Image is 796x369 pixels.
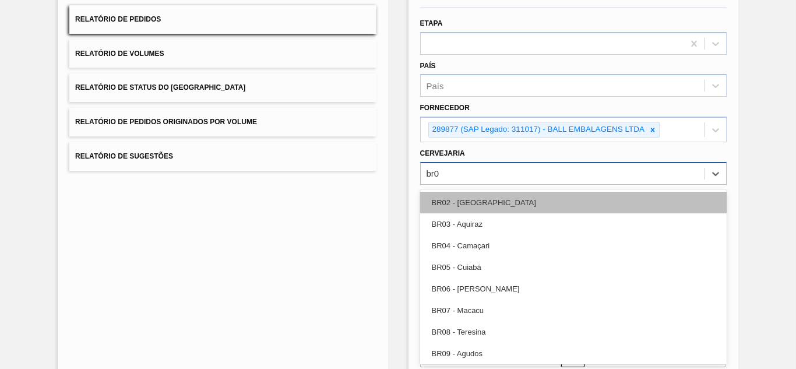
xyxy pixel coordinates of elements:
[420,192,727,213] div: BR02 - [GEOGRAPHIC_DATA]
[69,108,376,136] button: Relatório de Pedidos Originados por Volume
[420,235,727,256] div: BR04 - Camaçari
[75,152,173,160] span: Relatório de Sugestões
[420,321,727,343] div: BR08 - Teresina
[427,81,444,91] div: País
[75,15,161,23] span: Relatório de Pedidos
[69,40,376,68] button: Relatório de Volumes
[420,278,727,300] div: BR06 - [PERSON_NAME]
[75,118,257,126] span: Relatório de Pedidos Originados por Volume
[420,213,727,235] div: BR03 - Aquiraz
[420,104,470,112] label: Fornecedor
[69,5,376,34] button: Relatório de Pedidos
[420,343,727,364] div: BR09 - Agudos
[69,142,376,171] button: Relatório de Sugestões
[420,300,727,321] div: BR07 - Macacu
[75,83,245,92] span: Relatório de Status do [GEOGRAPHIC_DATA]
[420,19,443,27] label: Etapa
[420,62,436,70] label: País
[420,149,465,157] label: Cervejaria
[429,122,646,137] div: 289877 (SAP Legado: 311017) - BALL EMBALAGENS LTDA
[420,256,727,278] div: BR05 - Cuiabá
[75,50,164,58] span: Relatório de Volumes
[69,73,376,102] button: Relatório de Status do [GEOGRAPHIC_DATA]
